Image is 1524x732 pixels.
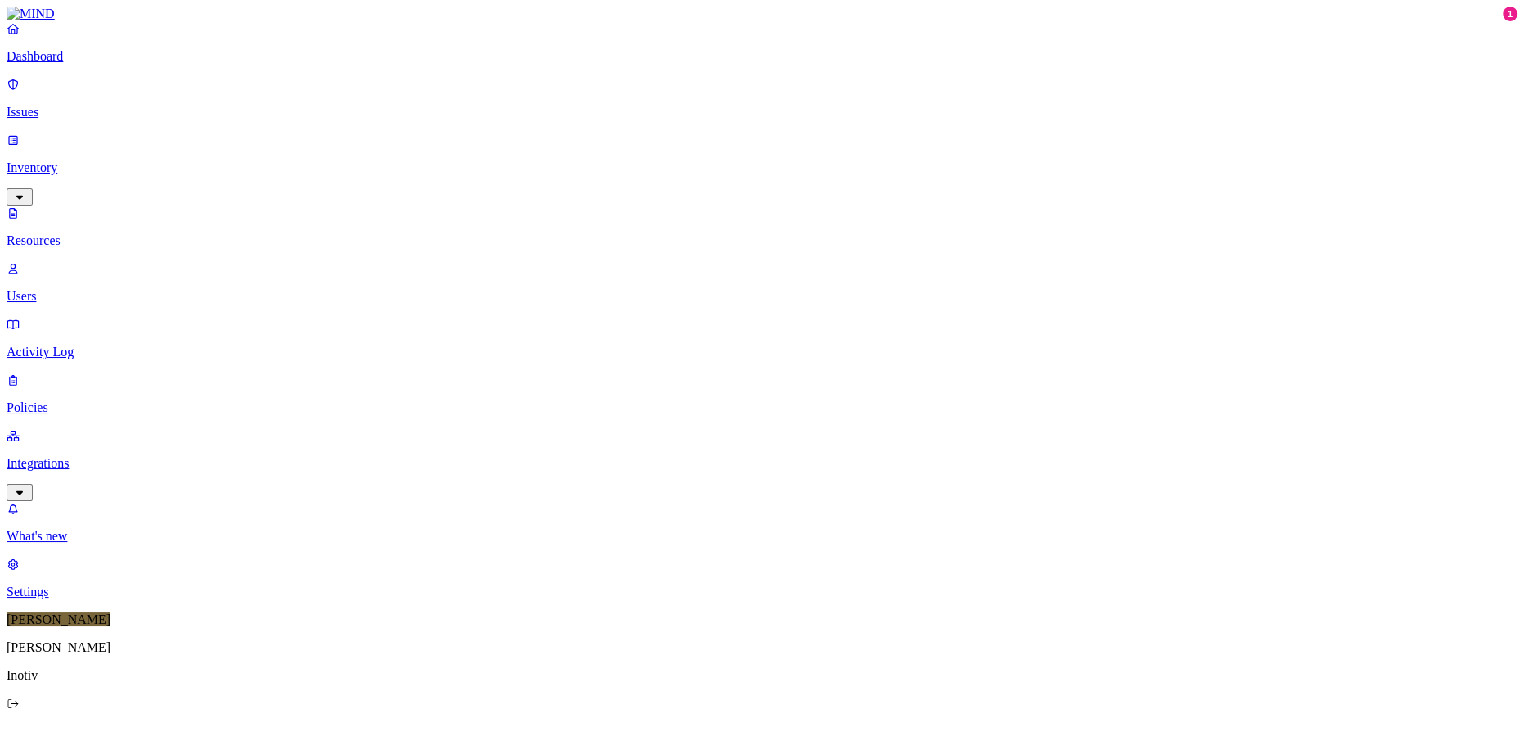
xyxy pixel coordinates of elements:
[7,160,1517,175] p: Inventory
[7,345,1517,359] p: Activity Log
[7,289,1517,304] p: Users
[7,456,1517,471] p: Integrations
[7,233,1517,248] p: Resources
[7,261,1517,304] a: Users
[7,77,1517,120] a: Issues
[7,501,1517,544] a: What's new
[7,373,1517,415] a: Policies
[7,105,1517,120] p: Issues
[7,21,1517,64] a: Dashboard
[7,640,1517,655] p: [PERSON_NAME]
[7,612,110,626] span: [PERSON_NAME]
[7,317,1517,359] a: Activity Log
[7,49,1517,64] p: Dashboard
[7,7,1517,21] a: MIND
[7,7,55,21] img: MIND
[7,206,1517,248] a: Resources
[7,668,1517,683] p: Inotiv
[7,428,1517,499] a: Integrations
[7,557,1517,599] a: Settings
[7,133,1517,203] a: Inventory
[7,400,1517,415] p: Policies
[7,529,1517,544] p: What's new
[1503,7,1517,21] div: 1
[7,585,1517,599] p: Settings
